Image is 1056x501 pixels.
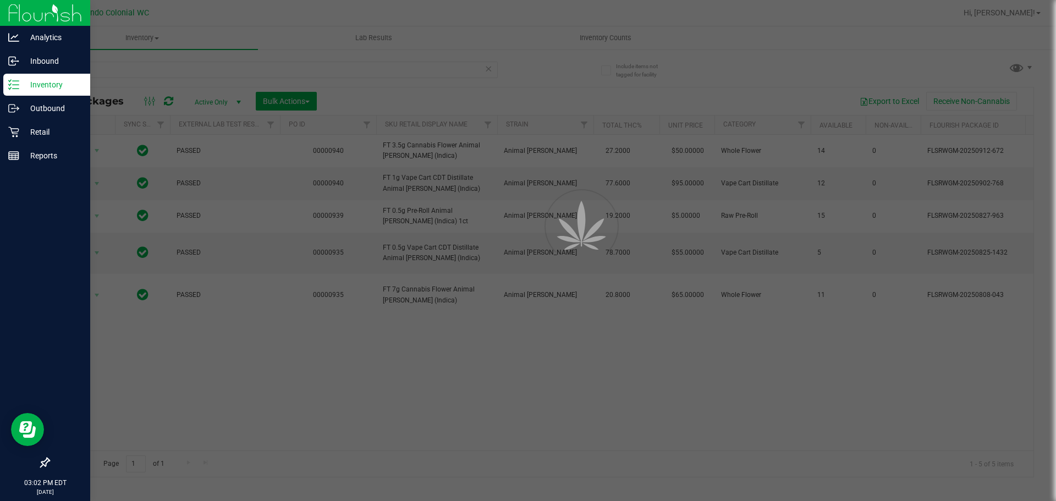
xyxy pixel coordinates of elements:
[8,56,19,67] inline-svg: Inbound
[8,79,19,90] inline-svg: Inventory
[8,32,19,43] inline-svg: Analytics
[11,413,44,446] iframe: Resource center
[8,126,19,137] inline-svg: Retail
[5,478,85,488] p: 03:02 PM EDT
[19,125,85,139] p: Retail
[8,103,19,114] inline-svg: Outbound
[5,488,85,496] p: [DATE]
[8,150,19,161] inline-svg: Reports
[19,78,85,91] p: Inventory
[19,54,85,68] p: Inbound
[19,149,85,162] p: Reports
[19,31,85,44] p: Analytics
[19,102,85,115] p: Outbound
